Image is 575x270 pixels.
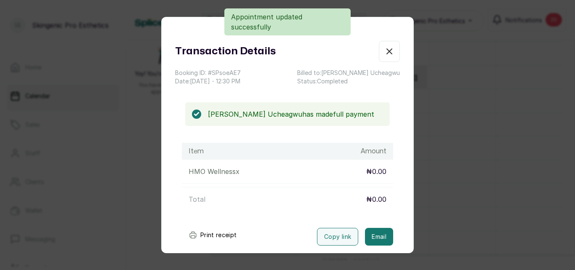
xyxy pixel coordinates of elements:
p: ₦0.00 [366,194,386,204]
p: ₦0.00 [366,166,386,176]
p: Total [189,194,205,204]
h1: Transaction Details [175,44,276,59]
button: Email [365,228,393,246]
p: Appointment updated successfully [231,12,344,32]
p: Booking ID: # SPsoeAE7 [175,69,241,77]
h1: Amount [361,146,386,156]
p: [PERSON_NAME] Ucheagwu has made full payment [208,109,383,119]
p: Date: [DATE] ・ 12:30 PM [175,77,241,86]
p: Billed to: [PERSON_NAME] Ucheagwu [297,69,400,77]
h1: Item [189,146,204,156]
p: Status: Completed [297,77,400,86]
button: Print receipt [182,227,244,243]
button: Copy link [317,228,358,246]
p: HMO Wellness x [189,166,240,176]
